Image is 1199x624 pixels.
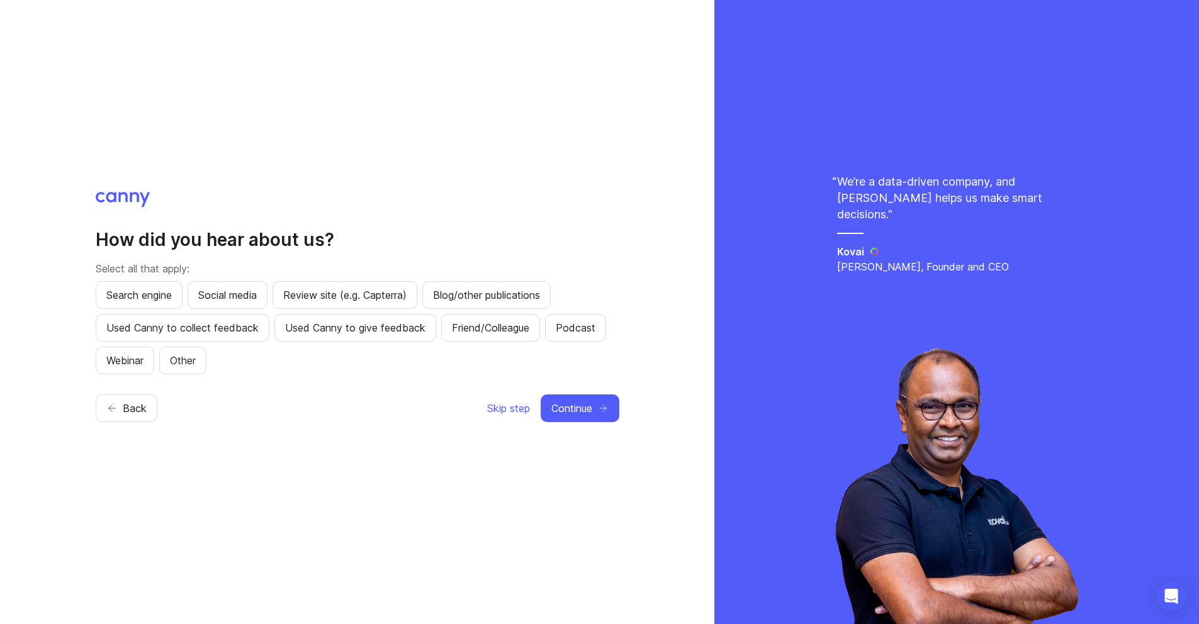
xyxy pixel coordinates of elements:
[274,314,436,342] button: Used Canny to give feedback
[198,287,257,303] span: Social media
[96,281,183,309] button: Search engine
[835,347,1078,624] img: saravana-fdffc8c2a6fa09d1791ca03b1e989ae1.webp
[283,287,407,303] span: Review site (e.g. Capterra)
[170,353,196,368] span: Other
[106,320,259,335] span: Used Canny to collect feedback
[159,347,206,374] button: Other
[106,353,144,368] span: Webinar
[433,287,540,303] span: Blog/other publications
[837,244,864,259] h5: Kovai
[106,287,172,303] span: Search engine
[441,314,540,342] button: Friend/Colleague
[869,247,880,257] img: Kovai logo
[1156,581,1186,611] div: Open Intercom Messenger
[837,259,1076,274] p: [PERSON_NAME], Founder and CEO
[551,401,592,416] span: Continue
[541,394,619,422] button: Continue
[96,228,619,251] h2: How did you hear about us?
[123,401,147,416] span: Back
[96,314,269,342] button: Used Canny to collect feedback
[545,314,606,342] button: Podcast
[96,347,154,374] button: Webinar
[188,281,267,309] button: Social media
[273,281,417,309] button: Review site (e.g. Capterra)
[96,192,150,207] img: Canny logo
[452,320,529,335] span: Friend/Colleague
[285,320,425,335] span: Used Canny to give feedback
[96,394,157,422] button: Back
[556,320,595,335] span: Podcast
[837,174,1076,223] p: We’re a data-driven company, and [PERSON_NAME] helps us make smart decisions. "
[487,401,530,416] span: Skip step
[422,281,551,309] button: Blog/other publications
[487,394,531,422] button: Skip step
[96,261,619,276] p: Select all that apply:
